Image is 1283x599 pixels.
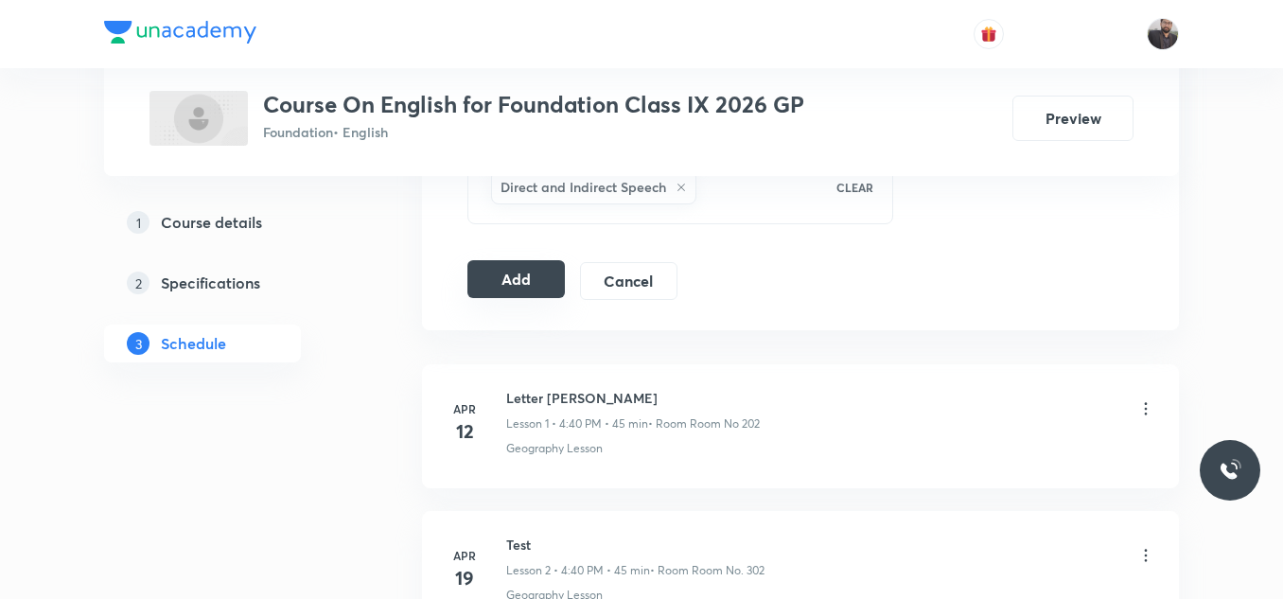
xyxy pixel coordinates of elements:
[446,564,483,592] h4: 19
[1147,18,1179,50] img: Vishal Choudhary
[980,26,997,43] img: avatar
[263,91,804,118] h3: Course On English for Foundation Class IX 2026 GP
[506,535,765,555] h6: Test
[506,562,650,579] p: Lesson 2 • 4:40 PM • 45 min
[161,272,260,294] h5: Specifications
[446,400,483,417] h6: Apr
[127,272,149,294] p: 2
[104,264,361,302] a: 2Specifications
[104,21,256,44] img: Company Logo
[161,211,262,234] h5: Course details
[648,415,760,432] p: • Room Room No 202
[467,260,565,298] button: Add
[446,417,483,446] h4: 12
[580,262,677,300] button: Cancel
[446,547,483,564] h6: Apr
[104,21,256,48] a: Company Logo
[263,122,804,142] p: Foundation • English
[974,19,1004,49] button: avatar
[127,211,149,234] p: 1
[1219,459,1241,482] img: ttu
[506,388,760,408] h6: Letter [PERSON_NAME]
[104,203,361,241] a: 1Course details
[1012,96,1134,141] button: Preview
[127,332,149,355] p: 3
[650,562,765,579] p: • Room Room No. 302
[506,440,603,457] p: Geography Lesson
[161,332,226,355] h5: Schedule
[836,179,873,196] p: CLEAR
[501,177,666,197] h6: Direct and Indirect Speech
[506,415,648,432] p: Lesson 1 • 4:40 PM • 45 min
[149,91,248,146] img: 0E9F7DDF-C670-43AE-998D-7AC0639FC993_plus.png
